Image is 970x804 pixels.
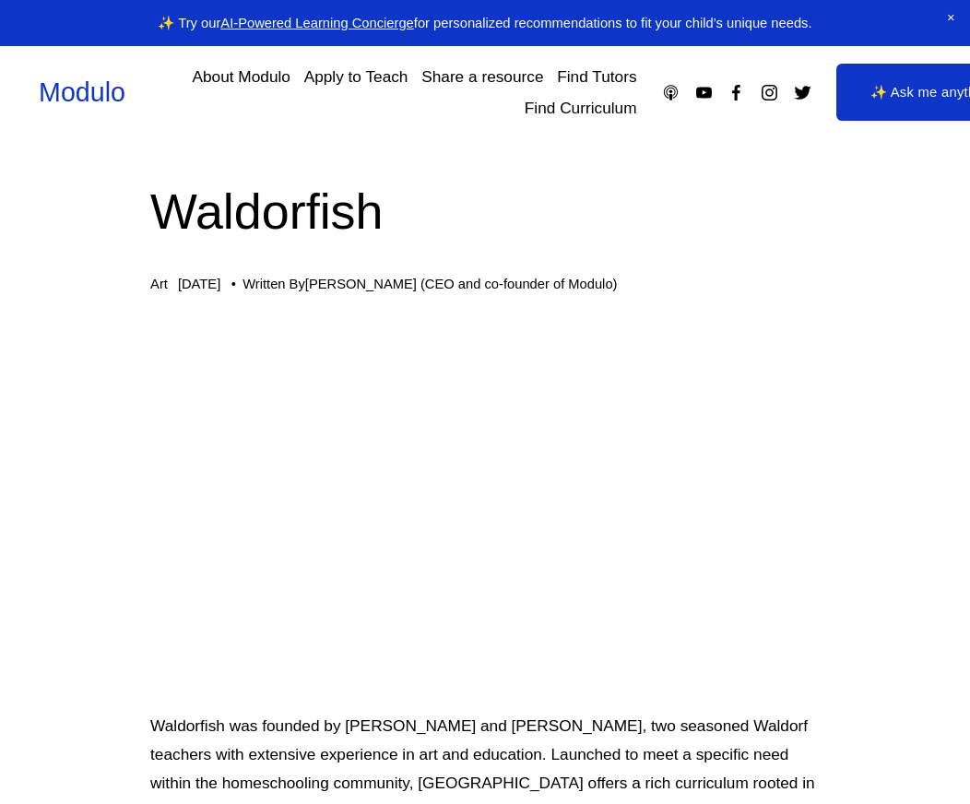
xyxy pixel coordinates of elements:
[421,61,543,93] a: Share a resource
[305,277,618,291] a: [PERSON_NAME] (CEO and co-founder of Modulo)
[727,83,746,102] a: Facebook
[39,77,125,107] a: Modulo
[661,83,680,102] a: Apple Podcasts
[178,277,220,291] span: [DATE]
[220,16,413,30] a: AI-Powered Learning Concierge
[760,83,779,102] a: Instagram
[150,177,820,246] h1: Waldorfish
[192,61,290,93] a: About Modulo
[694,83,714,102] a: YouTube
[150,301,820,680] iframe: Welcome to Waldorfish!
[150,277,168,291] a: Art
[304,61,408,93] a: Apply to Teach
[557,61,636,93] a: Find Tutors
[525,92,637,124] a: Find Curriculum
[243,277,617,293] div: Written By
[793,83,812,102] a: Twitter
